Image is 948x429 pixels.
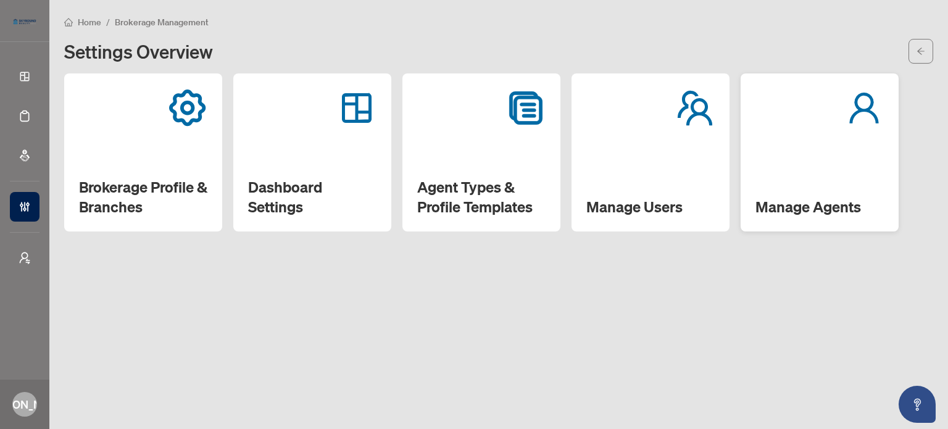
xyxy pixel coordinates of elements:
[755,197,884,217] h2: Manage Agents
[586,197,715,217] h2: Manage Users
[64,18,73,27] span: home
[248,177,376,217] h2: Dashboard Settings
[19,252,31,264] span: user-switch
[78,17,101,28] span: Home
[79,177,207,217] h2: Brokerage Profile & Branches
[417,177,546,217] h2: Agent Types & Profile Templates
[10,15,39,28] img: logo
[106,15,110,29] li: /
[899,386,936,423] button: Open asap
[64,41,213,61] h1: Settings Overview
[115,17,209,28] span: Brokerage Management
[917,47,925,56] span: arrow-left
